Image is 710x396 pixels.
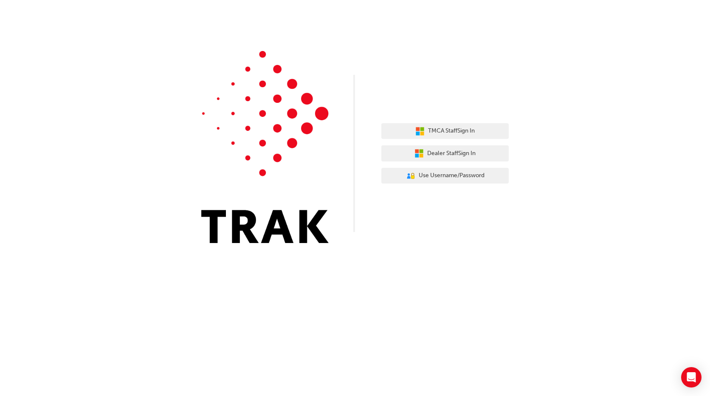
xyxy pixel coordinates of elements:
[427,149,476,158] span: Dealer Staff Sign In
[681,367,702,388] div: Open Intercom Messenger
[428,126,475,136] span: TMCA Staff Sign In
[419,171,485,181] span: Use Username/Password
[381,145,509,161] button: Dealer StaffSign In
[201,51,329,243] img: Trak
[381,168,509,184] button: Use Username/Password
[381,123,509,139] button: TMCA StaffSign In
